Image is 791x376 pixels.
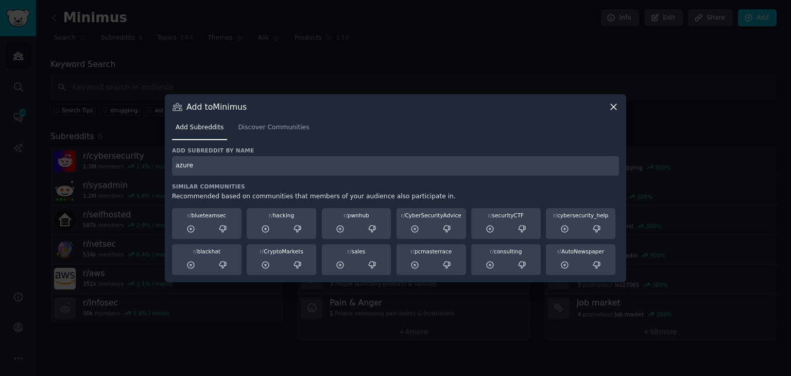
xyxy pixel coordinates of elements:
span: r/ [187,212,192,218]
span: r/ [269,212,273,218]
h3: Similar Communities [172,183,619,190]
div: CyberSecurityAdvice [400,212,462,219]
span: r/ [401,212,405,218]
span: r/ [343,212,348,218]
div: cybersecurity_help [549,212,612,219]
span: r/ [490,248,494,254]
div: CryptoMarkets [250,248,313,255]
div: hacking [250,212,313,219]
div: pwnhub [325,212,388,219]
span: r/ [410,248,415,254]
div: consulting [475,248,537,255]
div: blackhat [176,248,238,255]
span: r/ [260,248,264,254]
div: AutoNewspaper [549,248,612,255]
span: r/ [193,248,197,254]
input: Enter subreddit name and press enter [172,156,619,176]
h3: Add subreddit by name [172,147,619,154]
div: blueteamsec [176,212,238,219]
span: r/ [348,248,352,254]
a: Discover Communities [234,119,313,141]
span: r/ [488,212,492,218]
div: securityCTF [475,212,537,219]
span: Add Subreddits [176,123,223,132]
span: Discover Communities [238,123,309,132]
h3: Add to Minimus [186,101,247,112]
a: Add Subreddits [172,119,227,141]
div: pcmasterrace [400,248,462,255]
div: Recommended based on communities that members of your audience also participate in. [172,192,619,201]
span: r/ [553,212,557,218]
div: sales [325,248,388,255]
span: r/ [557,248,561,254]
